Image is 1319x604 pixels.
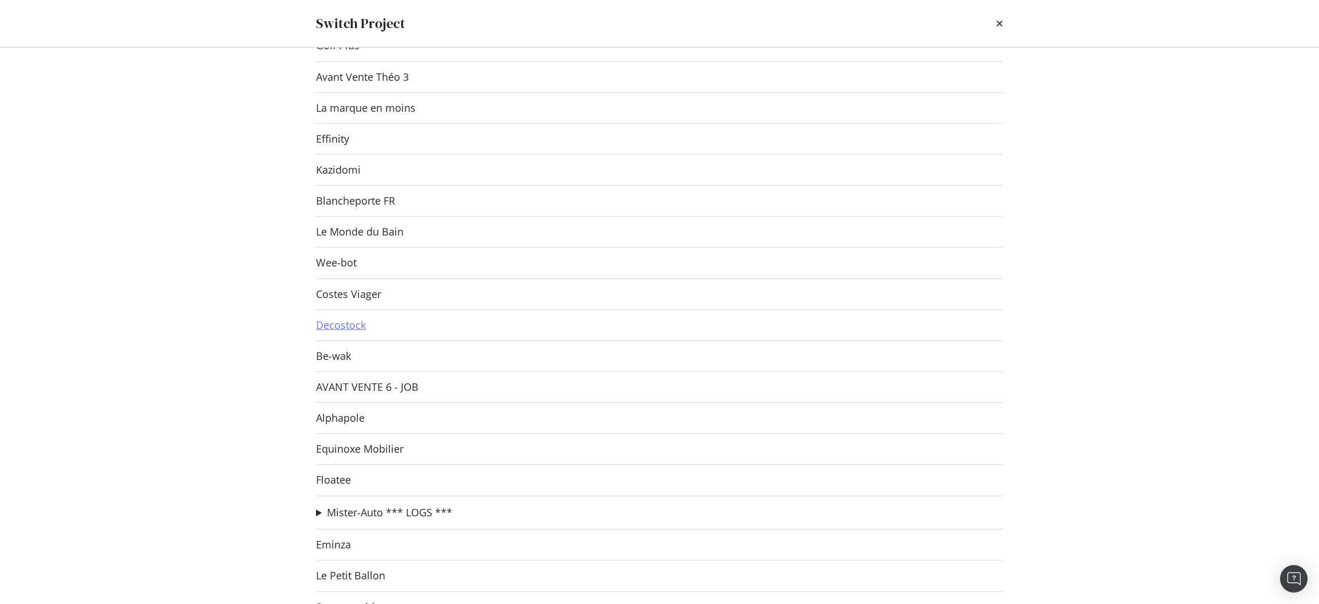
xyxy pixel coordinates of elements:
[316,443,404,455] a: Equinoxe Mobilier
[316,412,365,424] a: Alphapole
[316,133,349,145] a: Effinity
[316,539,351,551] a: Eminza
[316,474,351,486] a: Floatee
[316,71,409,83] a: Avant Vente Théo 3
[1280,565,1308,593] div: Open Intercom Messenger
[316,14,405,33] div: Switch Project
[316,570,385,582] a: Le Petit Ballon
[316,226,404,238] a: Le Monde du Bain
[316,381,418,393] a: AVANT VENTE 6 - JOB
[316,164,361,176] a: Kazidomi
[316,350,351,362] a: Be-wak
[316,102,416,114] a: La marque en moins
[316,195,395,207] a: Blancheporte FR
[316,319,366,331] a: Decostock
[316,288,381,300] a: Costes Viager
[996,14,1003,33] div: times
[316,40,360,52] a: Golf Plus
[316,257,357,269] a: Wee-bot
